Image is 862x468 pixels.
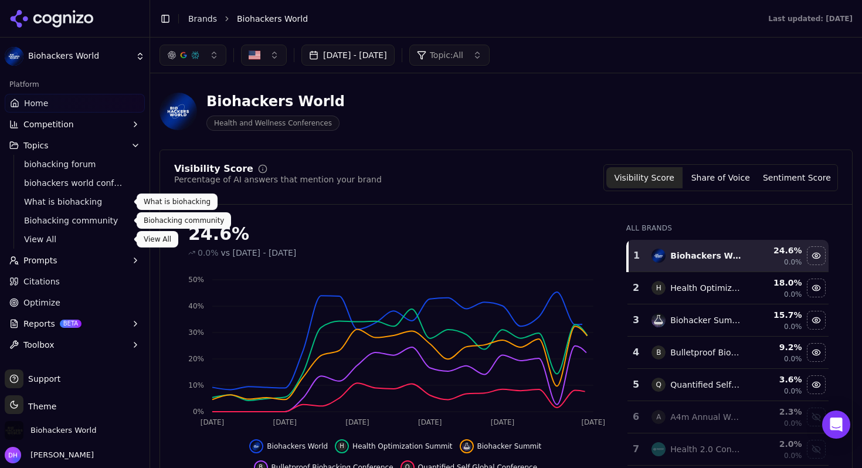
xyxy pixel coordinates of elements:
[670,282,742,294] div: Health Optimization Summit
[19,194,131,210] a: What is biohacking
[267,442,328,451] span: Biohackers World
[159,93,197,130] img: Biohackers World
[19,175,131,191] a: biohackers world conference
[683,167,759,188] button: Share of Voice
[24,97,48,109] span: Home
[28,51,131,62] span: Biohackers World
[174,174,382,185] div: Percentage of AI answers that mention your brand
[581,418,605,426] tspan: [DATE]
[5,47,23,66] img: Biohackers World
[23,339,55,351] span: Toolbox
[784,386,802,396] span: 0.0%
[807,246,826,265] button: Hide biohackers world data
[206,116,340,131] span: Health and Wellness Conferences
[188,276,204,284] tspan: 50%
[784,322,802,331] span: 0.0%
[462,442,471,451] img: biohacker summit
[768,14,853,23] div: Last updated: [DATE]
[627,369,829,401] tr: 5QQuantified Self Global Conference3.6%0.0%Hide quantified self global conference data
[807,279,826,297] button: Hide health optimization summit data
[19,212,131,229] a: Biohacking community
[651,249,666,263] img: biohackers world
[19,156,131,172] a: biohacking forum
[651,442,666,456] img: health 2.0 conference
[418,418,442,426] tspan: [DATE]
[651,410,666,424] span: A
[188,328,204,337] tspan: 30%
[252,442,261,451] img: biohackers world
[751,341,802,353] div: 9.2 %
[174,164,253,174] div: Visibility Score
[670,443,742,455] div: Health 2.0 Conference
[5,293,145,312] a: Optimize
[751,277,802,289] div: 18.0 %
[23,402,56,411] span: Theme
[5,421,96,440] button: Open organization switcher
[651,378,666,392] span: Q
[632,442,640,456] div: 7
[627,304,829,337] tr: 3biohacker summitBiohacker Summit15.7%0.0%Hide biohacker summit data
[651,313,666,327] img: biohacker summit
[632,410,640,424] div: 6
[352,442,452,451] span: Health Optimization Summit
[188,355,204,363] tspan: 20%
[784,257,802,267] span: 0.0%
[627,401,829,433] tr: 6AA4m Annual World Congress2.3%0.0%Show a4m annual world congress data
[249,49,260,61] img: United States
[807,343,826,362] button: Hide bulletproof biohacking conference data
[5,75,145,94] div: Platform
[188,302,204,310] tspan: 40%
[633,249,640,263] div: 1
[144,235,171,244] p: View All
[60,320,82,328] span: BETA
[237,13,308,25] span: Biohackers World
[23,118,74,130] span: Competition
[807,375,826,394] button: Hide quantified self global conference data
[5,335,145,354] button: Toolbox
[627,240,829,272] tr: 1biohackers worldBiohackers World24.6%0.0%Hide biohackers world data
[19,231,131,247] a: View All
[784,354,802,364] span: 0.0%
[807,408,826,426] button: Show a4m annual world congress data
[632,281,640,295] div: 2
[301,45,395,66] button: [DATE] - [DATE]
[221,247,297,259] span: vs [DATE] - [DATE]
[626,223,829,233] div: All Brands
[751,374,802,385] div: 3.6 %
[5,447,94,463] button: Open user button
[632,378,640,392] div: 5
[651,345,666,360] span: B
[26,450,94,460] span: [PERSON_NAME]
[23,255,57,266] span: Prompts
[670,347,742,358] div: Bulletproof Biohacking Conference
[784,419,802,428] span: 0.0%
[5,251,145,270] button: Prompts
[807,440,826,459] button: Show health 2.0 conference data
[759,167,835,188] button: Sentiment Score
[144,216,224,225] p: Biohacking community
[5,447,21,463] img: Dmytro Horbyk
[24,196,126,208] span: What is biohacking
[670,250,742,262] div: Biohackers World
[670,379,742,391] div: Quantified Self Global Conference
[206,92,345,111] div: Biohackers World
[30,425,96,436] span: Biohackers World
[632,345,640,360] div: 4
[24,233,126,245] span: View All
[5,272,145,291] a: Citations
[477,442,542,451] span: Biohacker Summit
[198,247,219,259] span: 0.0%
[188,14,217,23] a: Brands
[5,94,145,113] a: Home
[188,13,745,25] nav: breadcrumb
[751,245,802,256] div: 24.6 %
[23,373,60,385] span: Support
[670,314,742,326] div: Biohacker Summit
[193,408,204,416] tspan: 0%
[23,140,49,151] span: Topics
[273,418,297,426] tspan: [DATE]
[651,281,666,295] span: H
[335,439,452,453] button: Hide health optimization summit data
[23,276,60,287] span: Citations
[249,439,328,453] button: Hide biohackers world data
